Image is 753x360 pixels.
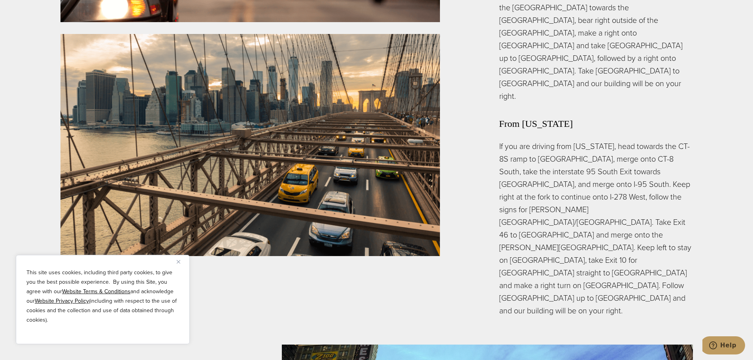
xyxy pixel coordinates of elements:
img: View of Brooklyn Bridge Upper Level [60,34,440,256]
iframe: Opens a widget where you can chat to one of our agents [702,336,745,356]
p: If you are driving from [US_STATE], head towards the CT-8S ramp to [GEOGRAPHIC_DATA], merge onto ... [499,140,693,317]
p: This site uses cookies, including third party cookies, to give you the best possible experience. ... [26,268,179,325]
button: Close [177,257,186,266]
a: Website Terms & Conditions [62,287,130,296]
h3: From [US_STATE] [499,115,693,132]
img: Close [177,260,180,264]
a: Website Privacy Policy [35,297,89,305]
